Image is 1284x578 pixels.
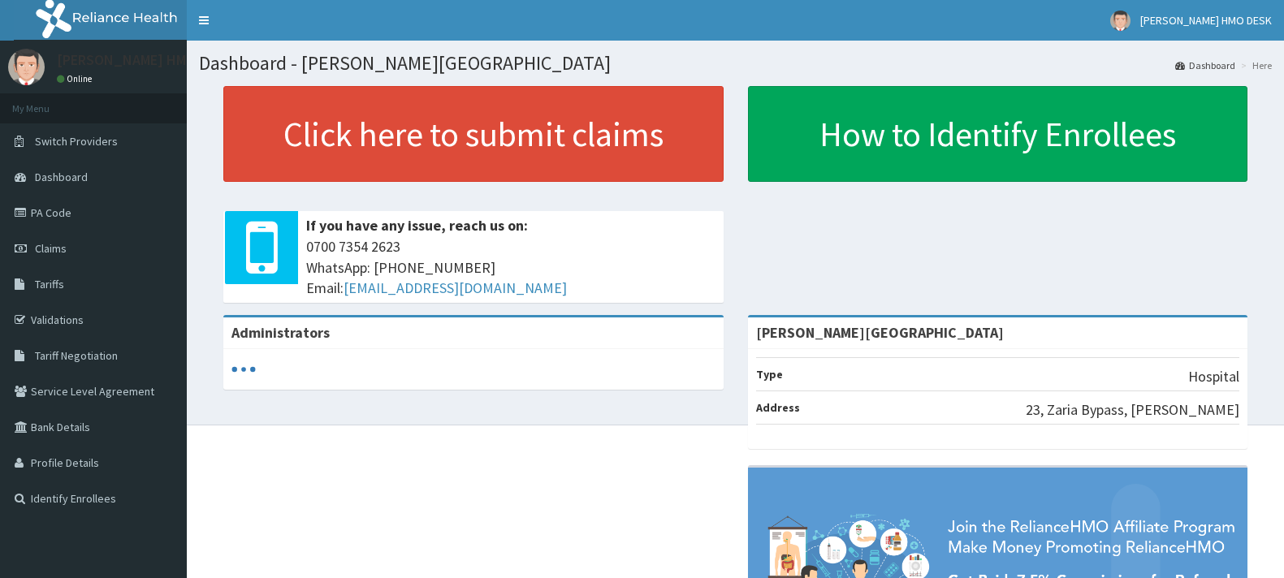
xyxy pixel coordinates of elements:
a: Click here to submit claims [223,86,724,182]
span: Tariff Negotiation [35,348,118,363]
strong: [PERSON_NAME][GEOGRAPHIC_DATA] [756,323,1004,342]
svg: audio-loading [231,357,256,382]
p: [PERSON_NAME] HMO DESK [57,53,231,67]
span: Claims [35,241,67,256]
b: Administrators [231,323,330,342]
span: Dashboard [35,170,88,184]
b: Type [756,367,783,382]
img: User Image [1110,11,1131,31]
b: Address [756,400,800,415]
span: Tariffs [35,277,64,291]
a: [EMAIL_ADDRESS][DOMAIN_NAME] [344,278,567,297]
p: Hospital [1188,366,1239,387]
a: Dashboard [1175,58,1235,72]
a: How to Identify Enrollees [748,86,1248,182]
b: If you have any issue, reach us on: [306,216,528,235]
img: User Image [8,49,45,85]
span: Switch Providers [35,134,118,149]
p: 23, Zaria Bypass, [PERSON_NAME] [1026,399,1239,421]
h1: Dashboard - [PERSON_NAME][GEOGRAPHIC_DATA] [199,53,1272,74]
a: Online [57,73,96,84]
span: 0700 7354 2623 WhatsApp: [PHONE_NUMBER] Email: [306,236,715,299]
span: [PERSON_NAME] HMO DESK [1140,13,1272,28]
li: Here [1237,58,1272,72]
